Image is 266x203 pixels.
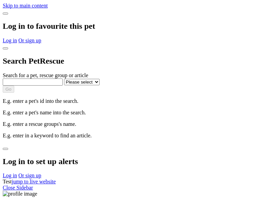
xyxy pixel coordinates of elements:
label: Search for a pet, rescue group or article [3,72,88,78]
a: Close Sidebar [3,185,33,190]
a: Log in [3,38,17,43]
a: Log in [3,173,17,178]
a: Or sign up [18,173,41,178]
p: E.g. enter a pet's id into the search. [3,98,263,104]
div: Test [3,179,263,185]
button: Go [3,86,14,93]
p: E.g. enter in a keyword to find an article. [3,133,263,139]
button: close [3,47,8,49]
button: close [3,148,8,150]
a: Or sign up [18,38,41,43]
div: Dialog Window - Close (Press escape to close) [3,9,263,44]
p: E.g. enter a pet's name into the search. [3,110,263,116]
img: profile image [3,191,37,197]
div: Dialog Window - Close (Press escape to close) [3,44,263,139]
div: Dialog Window - Close (Press escape to close) [3,144,263,179]
a: jump to live website [12,179,56,184]
p: E.g. enter a rescue groups's name. [3,121,263,127]
button: close [3,13,8,15]
h2: Log in to favourite this pet [3,22,263,31]
h2: Log in to set up alerts [3,157,263,166]
a: Skip to main content [3,3,48,8]
h2: Search PetRescue [3,57,263,66]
